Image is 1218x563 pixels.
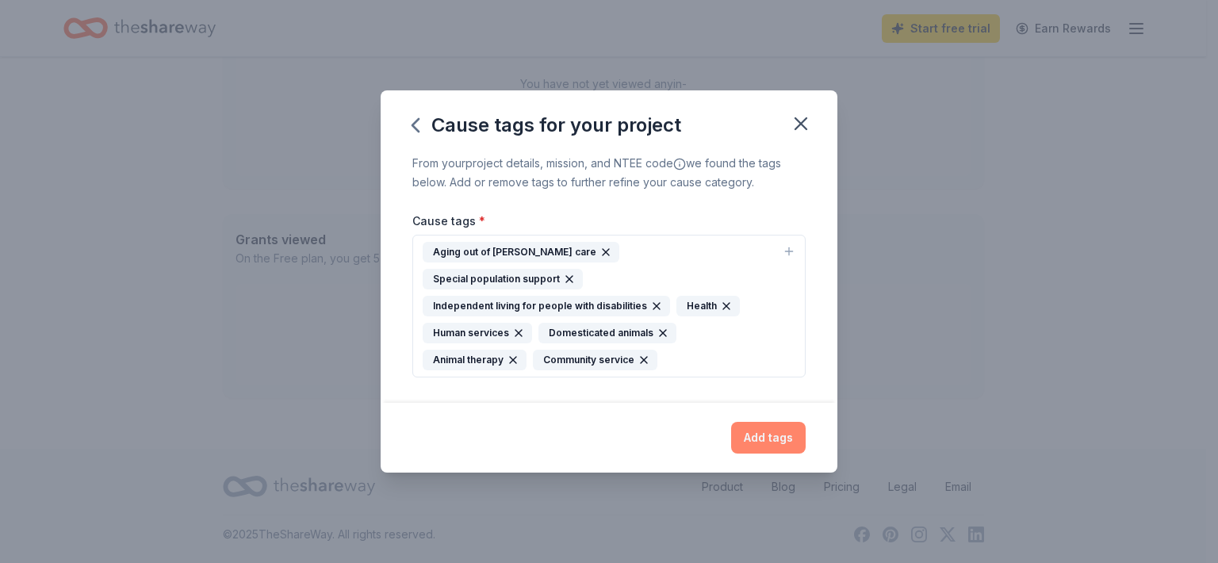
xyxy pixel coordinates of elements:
[412,113,681,138] div: Cause tags for your project
[423,350,527,370] div: Animal therapy
[533,350,657,370] div: Community service
[423,242,619,262] div: Aging out of [PERSON_NAME] care
[423,269,583,289] div: Special population support
[423,323,532,343] div: Human services
[538,323,676,343] div: Domesticated animals
[412,154,806,192] div: From your project details, mission, and NTEE code we found the tags below. Add or remove tags to ...
[412,213,485,229] label: Cause tags
[412,235,806,377] button: Aging out of [PERSON_NAME] careSpecial population supportIndependent living for people with disab...
[423,296,670,316] div: Independent living for people with disabilities
[676,296,740,316] div: Health
[731,422,806,454] button: Add tags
